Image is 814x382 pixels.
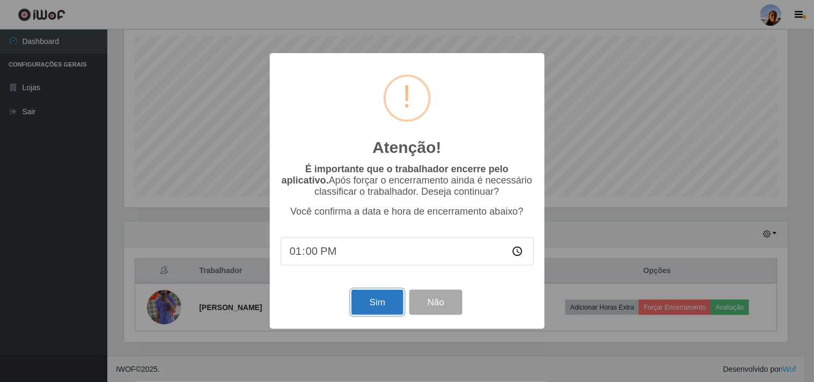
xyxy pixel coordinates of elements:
[282,164,509,186] b: É importante que o trabalhador encerre pelo aplicativo.
[281,164,534,197] p: Após forçar o encerramento ainda é necessário classificar o trabalhador. Deseja continuar?
[409,290,463,315] button: Não
[372,138,441,157] h2: Atenção!
[281,206,534,217] p: Você confirma a data e hora de encerramento abaixo?
[351,290,404,315] button: Sim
